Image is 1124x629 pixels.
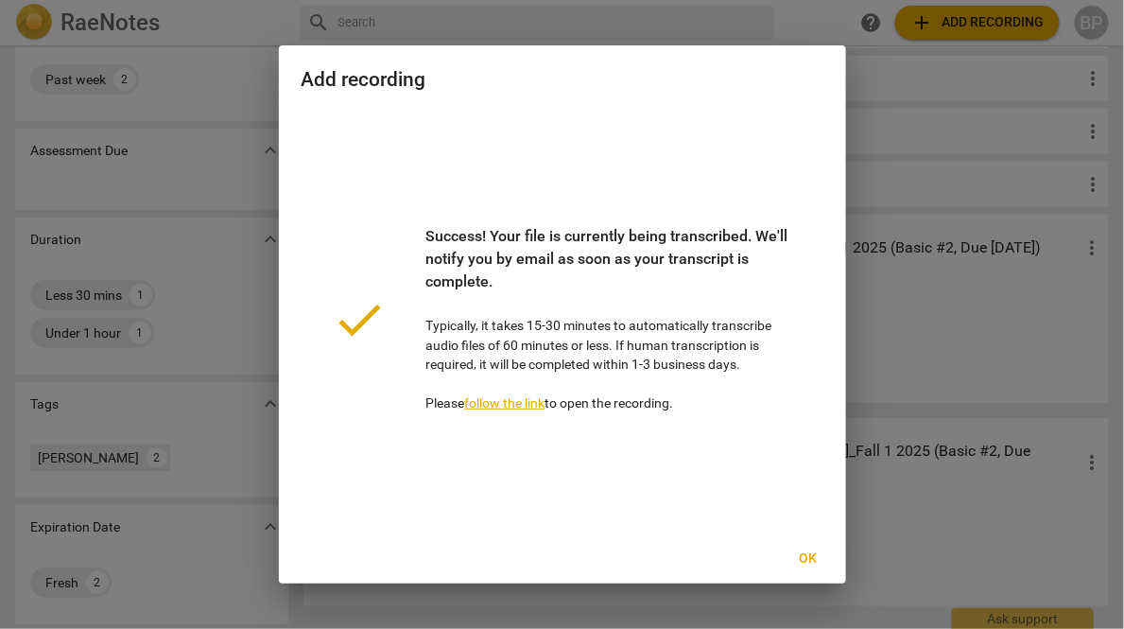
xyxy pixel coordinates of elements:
[465,395,545,411] a: follow the link
[426,225,793,316] div: Success! Your file is currently being transcribed. We'll notify you by email as soon as your tran...
[302,68,823,92] h2: Add recording
[426,225,793,413] p: Typically, it takes 15-30 minutes to automatically transcribe audio files of 60 minutes or less. ...
[778,542,839,576] button: Ok
[793,550,823,568] span: Ok
[332,291,389,348] span: done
